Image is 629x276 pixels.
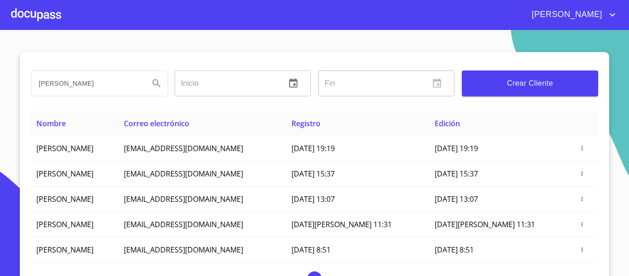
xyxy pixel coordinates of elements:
span: Nombre [36,118,66,129]
span: [DATE][PERSON_NAME] 11:31 [435,219,535,229]
span: [DATE] 19:19 [435,143,478,153]
span: [EMAIL_ADDRESS][DOMAIN_NAME] [124,169,243,179]
span: [PERSON_NAME] [36,169,93,179]
span: [PERSON_NAME] [36,219,93,229]
span: [DATE][PERSON_NAME] 11:31 [291,219,392,229]
span: [PERSON_NAME] [36,143,93,153]
span: [PERSON_NAME] [36,194,93,204]
span: Edición [435,118,460,129]
span: [EMAIL_ADDRESS][DOMAIN_NAME] [124,194,243,204]
span: [DATE] 8:51 [435,245,474,255]
span: [DATE] 19:19 [291,143,335,153]
span: [EMAIL_ADDRESS][DOMAIN_NAME] [124,143,243,153]
span: Registro [291,118,320,129]
span: [PERSON_NAME] [36,245,93,255]
span: [DATE] 15:37 [291,169,335,179]
button: Crear Cliente [462,70,598,96]
span: [PERSON_NAME] [525,7,607,22]
span: Correo electrónico [124,118,189,129]
button: account of current user [525,7,618,22]
span: Crear Cliente [469,77,591,90]
span: [DATE] 13:07 [435,194,478,204]
span: [DATE] 15:37 [435,169,478,179]
span: [EMAIL_ADDRESS][DOMAIN_NAME] [124,219,243,229]
input: search [31,71,142,96]
button: Search [146,72,168,94]
span: [DATE] 8:51 [291,245,331,255]
span: [DATE] 13:07 [291,194,335,204]
span: [EMAIL_ADDRESS][DOMAIN_NAME] [124,245,243,255]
